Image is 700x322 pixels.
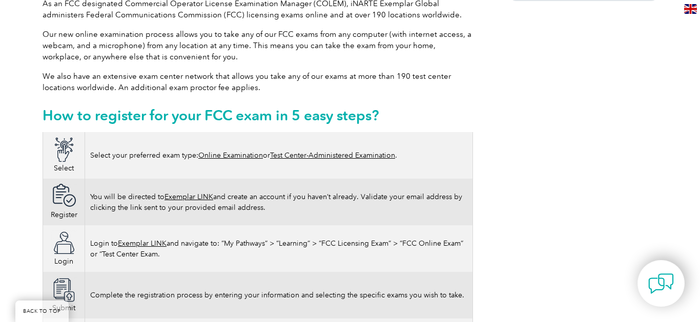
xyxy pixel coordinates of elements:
td: You will be directed to and create an account if you haven’t already. Validate your email address... [85,179,473,225]
td: Login to and navigate to: “My Pathways” > “Learning” > “FCC Licensing Exam” > “FCC Online Exam” o... [85,225,473,272]
a: Test Center-Administered Examination [270,151,395,160]
td: Complete the registration process by entering your information and selecting the specific exams y... [85,272,473,318]
td: Login [43,225,85,272]
td: Select your preferred exam type: or . [85,132,473,179]
td: Register [43,179,85,225]
a: Exemplar LINK [118,239,167,248]
img: contact-chat.png [648,271,674,296]
img: en [684,4,697,14]
a: Exemplar LINK [164,192,213,201]
h2: How to register for your FCC exam in 5 easy steps? [43,107,473,123]
p: Our new online examination process allows you to take any of our FCC exams from any computer (wit... [43,29,473,62]
p: We also have an extensive exam center network that allows you take any of our exams at more than ... [43,71,473,93]
a: BACK TO TOP [15,300,69,322]
td: Select [43,132,85,179]
td: Submit [43,272,85,318]
a: Online Examination [198,151,263,160]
